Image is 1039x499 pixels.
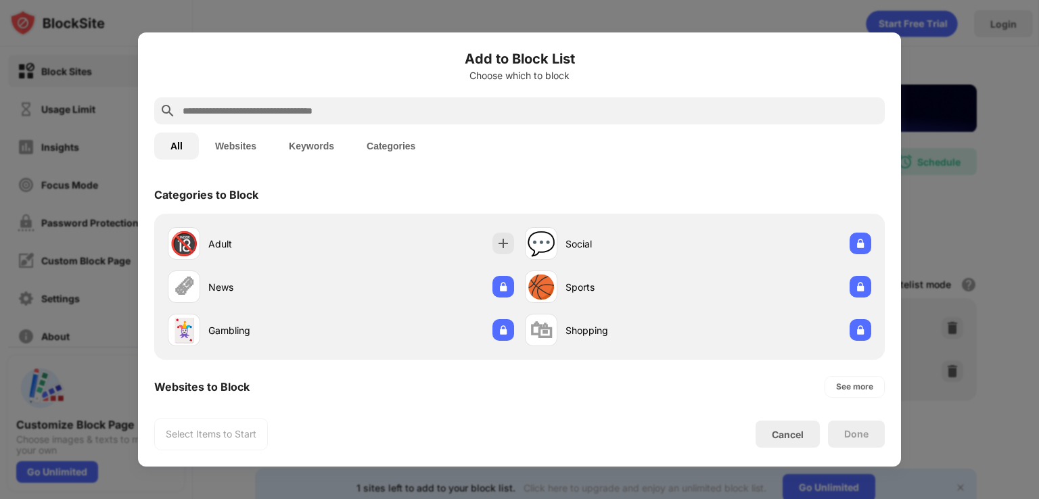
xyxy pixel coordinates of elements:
[154,380,250,394] div: Websites to Block
[565,237,698,251] div: Social
[350,133,432,160] button: Categories
[172,273,195,301] div: 🗞
[565,323,698,337] div: Shopping
[199,133,273,160] button: Websites
[166,427,256,441] div: Select Items to Start
[772,429,804,440] div: Cancel
[530,316,553,344] div: 🛍
[154,133,199,160] button: All
[273,133,350,160] button: Keywords
[170,316,198,344] div: 🃏
[565,280,698,294] div: Sports
[170,230,198,258] div: 🔞
[527,273,555,301] div: 🏀
[208,323,341,337] div: Gambling
[844,429,869,439] div: Done
[154,70,885,81] div: Choose which to block
[527,230,555,258] div: 💬
[836,380,873,394] div: See more
[154,49,885,69] h6: Add to Block List
[208,237,341,251] div: Adult
[208,280,341,294] div: News
[160,103,176,119] img: search.svg
[154,188,258,201] div: Categories to Block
